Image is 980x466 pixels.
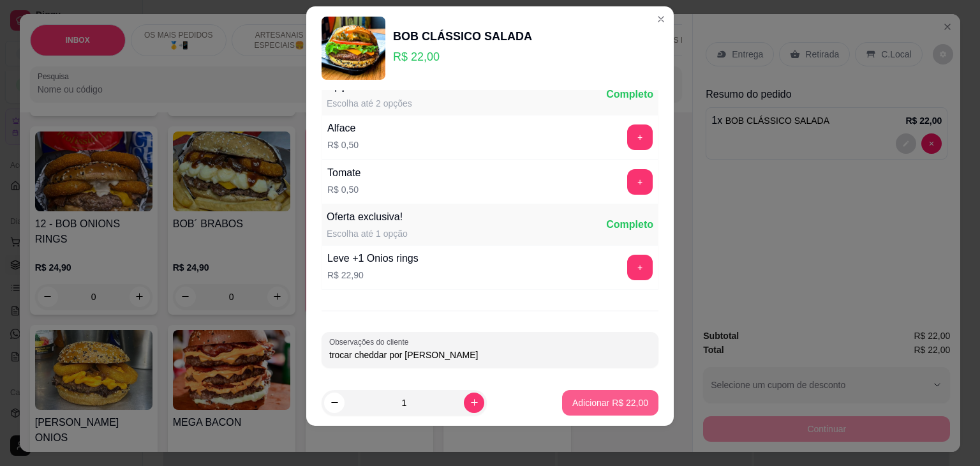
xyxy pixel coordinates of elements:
input: Observações do cliente [329,349,651,361]
div: Escolha até 1 opção [327,227,408,240]
div: Completo [606,87,653,102]
button: Close [651,9,671,29]
button: increase-product-quantity [464,393,484,413]
p: Adicionar R$ 22,00 [572,396,648,409]
p: R$ 0,50 [327,139,359,151]
p: R$ 22,00 [393,48,532,66]
div: Completo [606,217,653,232]
img: product-image [322,17,385,80]
label: Observações do cliente [329,336,413,347]
p: R$ 0,50 [327,183,360,196]
div: BOB CLÁSSICO SALADA [393,27,532,45]
p: R$ 22,90 [327,269,419,282]
div: Alface [327,121,359,136]
button: add [627,124,653,150]
div: Tomate [327,165,360,181]
div: Leve +1 Onios rings [327,251,419,266]
button: add [627,255,653,280]
div: Escolha até 2 opções [327,97,412,110]
button: Adicionar R$ 22,00 [562,390,658,416]
div: Oferta exclusiva! [327,209,408,225]
button: decrease-product-quantity [324,393,345,413]
button: add [627,169,653,195]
